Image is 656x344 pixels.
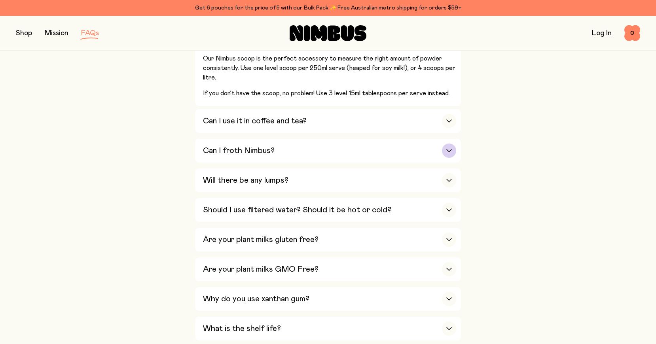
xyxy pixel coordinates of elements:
button: 0 [624,25,640,41]
button: How do I measure the right amount of Nimbus powder?Our Nimbus scoop is the perfect accessory to m... [195,30,461,106]
button: Are your plant milks gluten free? [195,228,461,251]
p: If you don’t have the scoop, no problem! Use 3 level 15ml tablespoons per serve instead. [203,89,456,98]
button: Can I froth Nimbus? [195,139,461,163]
div: Get 6 pouches for the price of 5 with our Bulk Pack ✨ Free Australian metro shipping for orders $59+ [16,3,640,13]
h3: Can I froth Nimbus? [203,146,275,155]
h3: Are your plant milks gluten free? [203,235,319,244]
a: Log In [592,30,612,37]
button: What is the shelf life? [195,317,461,340]
button: Will there be any lumps? [195,168,461,192]
h3: What is the shelf life? [203,324,281,333]
a: Mission [45,30,68,37]
h3: Will there be any lumps? [203,176,288,185]
h3: Are your plant milks GMO Free? [203,265,319,274]
button: Why do you use xanthan gum? [195,287,461,311]
button: Can I use it in coffee and tea? [195,109,461,133]
h3: Can I use it in coffee and tea? [203,116,307,126]
a: FAQs [81,30,99,37]
p: Our Nimbus scoop is the perfect accessory to measure the right amount of powder consistently. Use... [203,54,456,82]
button: Should I use filtered water? Should it be hot or cold? [195,198,461,222]
h3: Should I use filtered water? Should it be hot or cold? [203,205,391,215]
button: Are your plant milks GMO Free? [195,257,461,281]
h3: Why do you use xanthan gum? [203,294,309,304]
